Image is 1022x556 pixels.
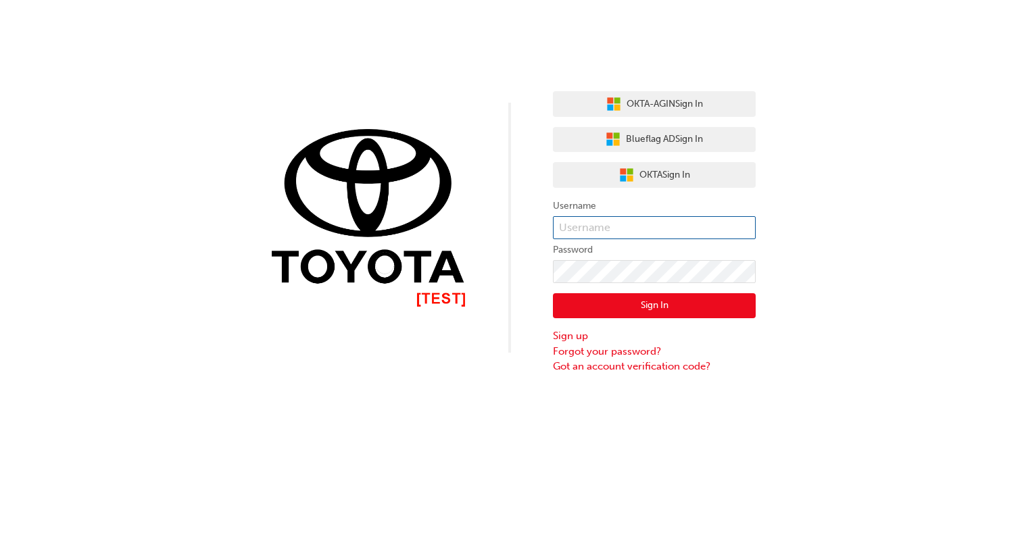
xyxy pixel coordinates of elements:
[266,118,469,316] img: Trak
[553,344,756,359] a: Forgot your password?
[553,162,756,188] button: OKTASign In
[553,127,756,153] button: Blueflag ADSign In
[553,216,756,239] input: Username
[627,97,703,112] span: OKTA-AGIN Sign In
[553,293,756,319] button: Sign In
[626,132,703,147] span: Blueflag AD Sign In
[553,359,756,374] a: Got an account verification code?
[553,91,756,117] button: OKTA-AGINSign In
[639,168,690,183] span: OKTA Sign In
[553,242,756,258] label: Password
[553,328,756,344] a: Sign up
[553,198,756,214] label: Username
